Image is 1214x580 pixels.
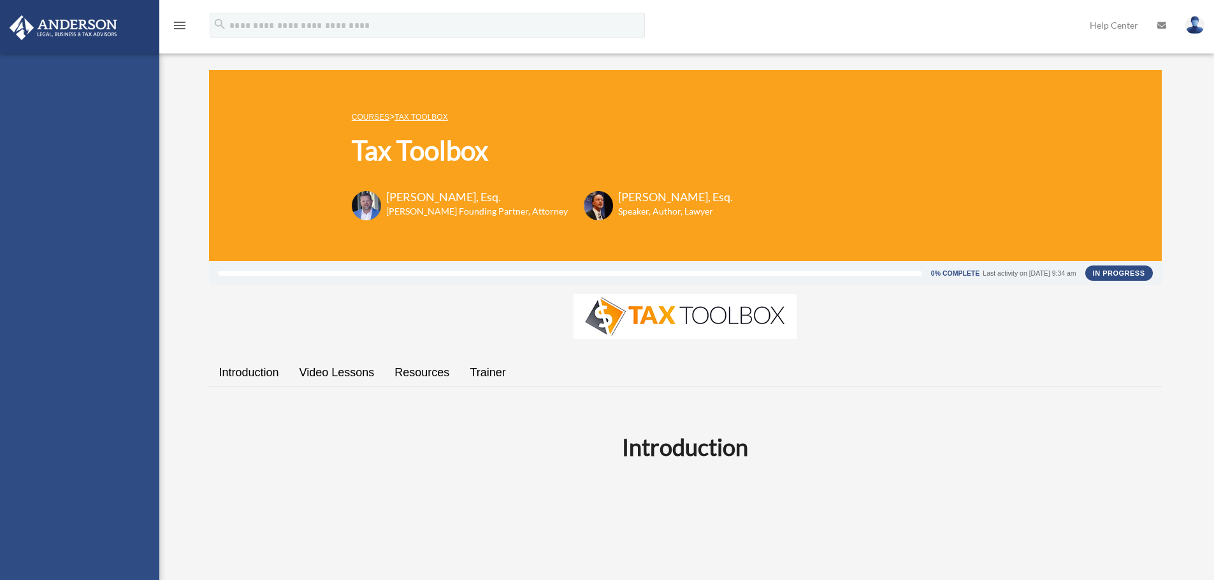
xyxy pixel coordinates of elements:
a: COURSES [352,113,389,122]
img: Anderson Advisors Platinum Portal [6,15,121,40]
i: menu [172,18,187,33]
a: Resources [384,355,459,391]
i: search [213,17,227,31]
h3: [PERSON_NAME], Esq. [618,189,733,205]
a: Trainer [459,355,516,391]
img: User Pic [1185,16,1204,34]
p: > [352,109,733,125]
h3: [PERSON_NAME], Esq. [386,189,568,205]
h6: Speaker, Author, Lawyer [618,205,717,218]
img: Scott-Estill-Headshot.png [584,191,613,220]
h6: [PERSON_NAME] Founding Partner, Attorney [386,205,568,218]
a: menu [172,22,187,33]
h2: Introduction [217,431,1154,463]
h1: Tax Toolbox [352,132,733,169]
a: Tax Toolbox [394,113,447,122]
div: In Progress [1085,265,1153,281]
a: Video Lessons [289,355,385,391]
a: Introduction [209,355,289,391]
div: 0% Complete [931,270,979,277]
div: Last activity on [DATE] 9:34 am [983,270,1076,277]
img: Toby-circle-head.png [352,191,381,220]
